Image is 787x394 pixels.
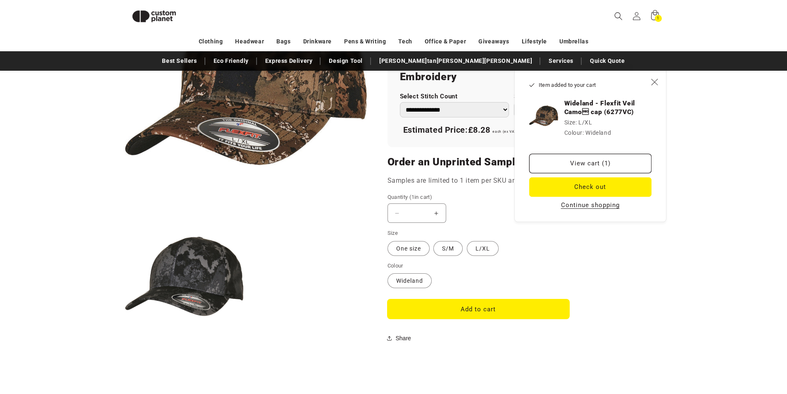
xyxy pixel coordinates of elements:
[411,194,414,200] span: 1
[559,201,622,209] button: Continue shopping
[400,93,509,100] label: Select Stitch Count
[388,155,635,169] h2: Order an Unprinted Sample
[529,154,651,173] a: View cart (1)
[522,34,547,49] a: Lifestyle
[325,54,367,68] a: Design Tool
[400,122,623,139] div: Estimated Price:
[388,175,635,187] p: Samples are limited to 1 item per SKU and are unreturnable.
[564,99,651,116] h3: Wideland - Flexfit Veil Camo cap (6277VC)
[478,34,509,49] a: Giveaways
[609,7,628,25] summary: Search
[388,241,430,256] label: One size
[388,193,569,201] label: Quantity
[564,119,577,126] dt: Size:
[544,54,578,68] a: Services
[409,194,432,200] span: ( in cart)
[209,54,253,68] a: Eco Friendly
[529,101,558,130] img: Flexfit Veil Camo cap (6277VC)
[375,54,536,68] a: [PERSON_NAME]tan[PERSON_NAME][PERSON_NAME]
[492,129,518,134] span: each (ex VAT)
[559,34,588,49] a: Umbrellas
[529,177,651,197] button: Check out
[388,262,404,270] legend: Colour
[388,229,399,237] legend: Size
[514,71,666,222] div: Item added to your cart
[425,34,466,49] a: Office & Paper
[467,241,499,256] label: L/XL
[261,54,317,68] a: Express Delivery
[514,93,623,100] label: Select Quantity
[649,305,787,394] iframe: Chat Widget
[344,34,386,49] a: Pens & Writing
[125,3,183,29] img: Custom Planet
[564,129,584,136] dt: Colour:
[578,119,592,126] dd: L/XL
[388,299,569,319] button: Add to cart
[529,81,646,89] h2: Item added to your cart
[276,34,290,49] a: Bags
[433,241,463,256] label: S/M
[199,34,223,49] a: Clothing
[657,15,659,22] span: 1
[400,70,623,84] h2: Embroidery
[388,329,414,347] button: Share
[646,73,664,91] button: Close
[158,54,201,68] a: Best Sellers
[235,34,264,49] a: Headwear
[468,125,490,135] span: £8.28
[586,54,629,68] a: Quick Quote
[398,34,412,49] a: Tech
[388,273,432,288] label: Wideland
[585,129,611,136] dd: Wideland
[303,34,332,49] a: Drinkware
